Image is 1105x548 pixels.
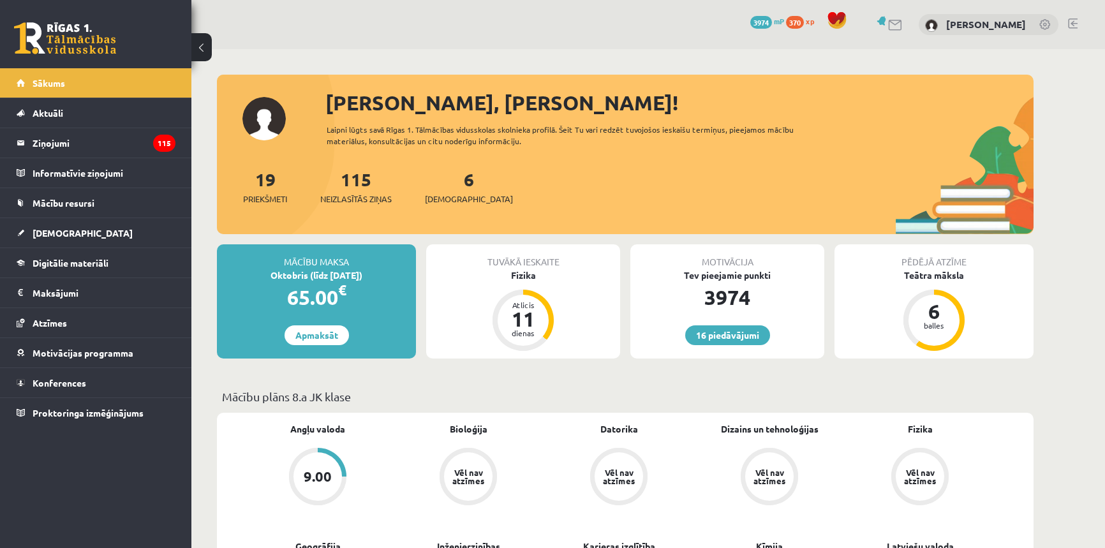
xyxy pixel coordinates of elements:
[630,244,824,269] div: Motivācija
[450,422,487,436] a: Bioloģija
[33,317,67,329] span: Atzīmes
[504,309,542,329] div: 11
[834,269,1034,353] a: Teātra māksla 6 balles
[685,325,770,345] a: 16 piedāvājumi
[630,282,824,313] div: 3974
[17,398,175,427] a: Proktoringa izmēģinājums
[17,308,175,337] a: Atzīmes
[33,107,63,119] span: Aktuāli
[17,338,175,367] a: Motivācijas programma
[217,244,416,269] div: Mācību maksa
[915,322,953,329] div: balles
[33,377,86,389] span: Konferences
[17,68,175,98] a: Sākums
[786,16,804,29] span: 370
[320,193,392,205] span: Neizlasītās ziņas
[17,128,175,158] a: Ziņojumi115
[153,135,175,152] i: 115
[834,244,1034,269] div: Pēdējā atzīme
[325,87,1034,118] div: [PERSON_NAME], [PERSON_NAME]!
[504,301,542,309] div: Atlicis
[600,422,638,436] a: Datorika
[33,347,133,359] span: Motivācijas programma
[806,16,814,26] span: xp
[17,248,175,278] a: Digitālie materiāli
[750,16,772,29] span: 3974
[217,282,416,313] div: 65.00
[786,16,820,26] a: 370 xp
[750,16,784,26] a: 3974 mP
[33,77,65,89] span: Sākums
[426,269,620,282] div: Fizika
[902,468,938,485] div: Vēl nav atzīmes
[33,197,94,209] span: Mācību resursi
[834,269,1034,282] div: Teātra māksla
[17,158,175,188] a: Informatīvie ziņojumi
[426,269,620,353] a: Fizika Atlicis 11 dienas
[774,16,784,26] span: mP
[721,422,819,436] a: Dizains un tehnoloģijas
[327,124,817,147] div: Laipni lūgts savā Rīgas 1. Tālmācības vidusskolas skolnieka profilā. Šeit Tu vari redzēt tuvojošo...
[694,448,845,508] a: Vēl nav atzīmes
[242,448,393,508] a: 9.00
[304,470,332,484] div: 9.00
[393,448,544,508] a: Vēl nav atzīmes
[425,193,513,205] span: [DEMOGRAPHIC_DATA]
[17,98,175,128] a: Aktuāli
[450,468,486,485] div: Vēl nav atzīmes
[504,329,542,337] div: dienas
[908,422,933,436] a: Fizika
[285,325,349,345] a: Apmaksāt
[33,227,133,239] span: [DEMOGRAPHIC_DATA]
[601,468,637,485] div: Vēl nav atzīmes
[243,168,287,205] a: 19Priekšmeti
[425,168,513,205] a: 6[DEMOGRAPHIC_DATA]
[752,468,787,485] div: Vēl nav atzīmes
[243,193,287,205] span: Priekšmeti
[630,269,824,282] div: Tev pieejamie punkti
[17,218,175,248] a: [DEMOGRAPHIC_DATA]
[33,158,175,188] legend: Informatīvie ziņojumi
[915,301,953,322] div: 6
[320,168,392,205] a: 115Neizlasītās ziņas
[14,22,116,54] a: Rīgas 1. Tālmācības vidusskola
[544,448,694,508] a: Vēl nav atzīmes
[925,19,938,32] img: Kārlis Bergs
[946,18,1026,31] a: [PERSON_NAME]
[17,368,175,397] a: Konferences
[845,448,995,508] a: Vēl nav atzīmes
[33,278,175,307] legend: Maksājumi
[33,407,144,418] span: Proktoringa izmēģinājums
[33,257,108,269] span: Digitālie materiāli
[222,388,1028,405] p: Mācību plāns 8.a JK klase
[33,128,175,158] legend: Ziņojumi
[17,188,175,218] a: Mācību resursi
[17,278,175,307] a: Maksājumi
[426,244,620,269] div: Tuvākā ieskaite
[217,269,416,282] div: Oktobris (līdz [DATE])
[338,281,346,299] span: €
[290,422,345,436] a: Angļu valoda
